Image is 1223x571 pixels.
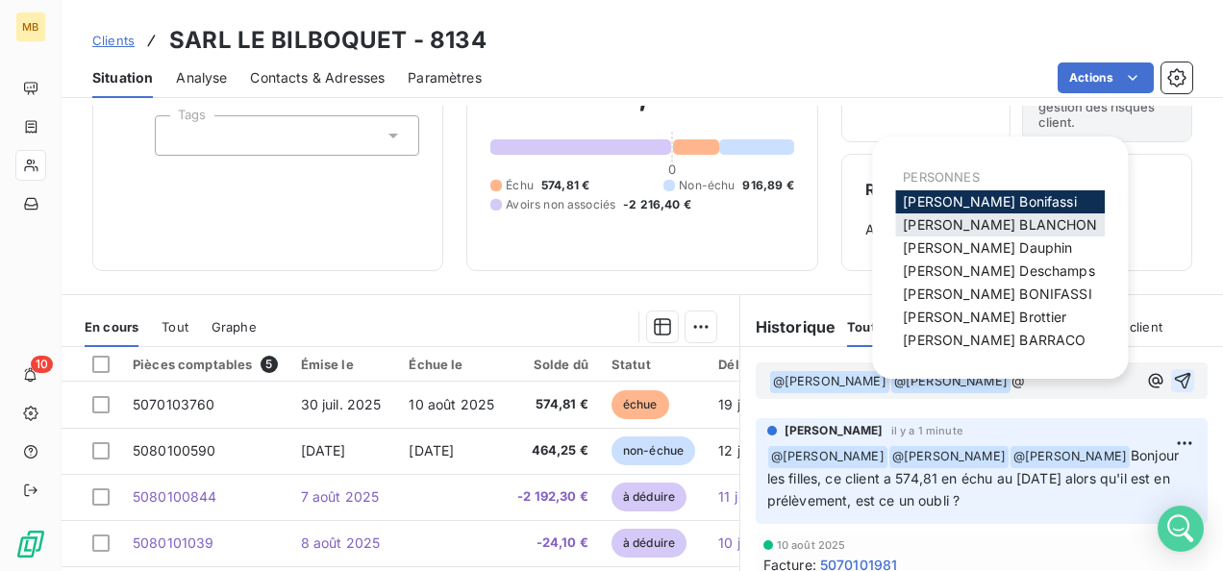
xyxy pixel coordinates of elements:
[903,169,979,185] span: PERSONNES
[1011,446,1130,468] span: @ [PERSON_NAME]
[506,177,534,194] span: Échu
[611,436,695,465] span: non-échue
[15,12,46,42] div: MB
[1158,506,1204,552] div: Open Intercom Messenger
[261,356,278,373] span: 5
[767,447,1184,509] span: Bonjour les filles, ce client a 574,81 en échu au [DATE] alors qu'il est en prélèvement, est ce u...
[903,332,1086,348] span: [PERSON_NAME] BARRACO
[301,534,381,551] span: 8 août 2025
[517,357,588,372] div: Solde dû
[133,488,217,505] span: 5080100844
[718,396,740,412] span: 19 j
[409,357,494,372] div: Échue le
[92,33,135,48] span: Clients
[768,446,887,468] span: @ [PERSON_NAME]
[785,422,884,439] span: [PERSON_NAME]
[742,177,793,194] span: 916,89 €
[611,483,686,511] span: à déduire
[409,396,494,412] span: 10 août 2025
[133,442,216,459] span: 5080100590
[770,371,889,393] span: @ [PERSON_NAME]
[301,396,382,412] span: 30 juil. 2025
[718,534,740,551] span: 10 j
[517,487,588,507] span: -2 192,30 €
[903,239,1072,256] span: [PERSON_NAME] Dauphin
[611,390,669,419] span: échue
[506,196,615,213] span: Avoirs non associés
[718,442,740,459] span: 12 j
[1058,62,1154,93] button: Actions
[301,442,346,459] span: [DATE]
[212,319,257,335] span: Graphe
[903,193,1076,210] span: [PERSON_NAME] Bonifassi
[777,539,846,551] span: 10 août 2025
[85,319,138,335] span: En cours
[611,529,686,558] span: à déduire
[718,488,737,505] span: 11 j
[865,220,1168,239] span: Aucune relance prévue
[891,425,962,436] span: il y a 1 minute
[133,534,214,551] span: 5080101039
[679,177,735,194] span: Non-échu
[517,534,588,553] span: -24,10 €
[889,446,1009,468] span: @ [PERSON_NAME]
[133,396,215,412] span: 5070103760
[176,68,227,87] span: Analyse
[903,309,1066,325] span: [PERSON_NAME] Brottier
[92,68,153,87] span: Situation
[31,356,53,373] span: 10
[15,529,46,559] img: Logo LeanPay
[718,357,770,372] div: Délai
[408,68,482,87] span: Paramètres
[301,488,380,505] span: 7 août 2025
[865,178,1168,201] h6: Relance
[541,177,589,194] span: 574,81 €
[250,68,385,87] span: Contacts & Adresses
[903,216,1097,233] span: [PERSON_NAME] BLANCHON
[301,357,387,372] div: Émise le
[891,371,1011,393] span: @ [PERSON_NAME]
[517,441,588,460] span: 464,25 €
[409,442,454,459] span: [DATE]
[133,356,278,373] div: Pièces comptables
[162,319,188,335] span: Tout
[668,161,676,177] span: 0
[611,357,695,372] div: Statut
[517,395,588,414] span: 574,81 €
[169,23,487,58] h3: SARL LE BILBOQUET - 8134
[903,285,1091,302] span: [PERSON_NAME] BONIFASSI
[623,196,691,213] span: -2 216,40 €
[92,31,135,50] a: Clients
[740,315,836,338] h6: Historique
[847,319,876,335] span: Tout
[1011,372,1025,388] span: @
[171,127,187,144] input: Ajouter une valeur
[903,262,1094,279] span: [PERSON_NAME] Deschamps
